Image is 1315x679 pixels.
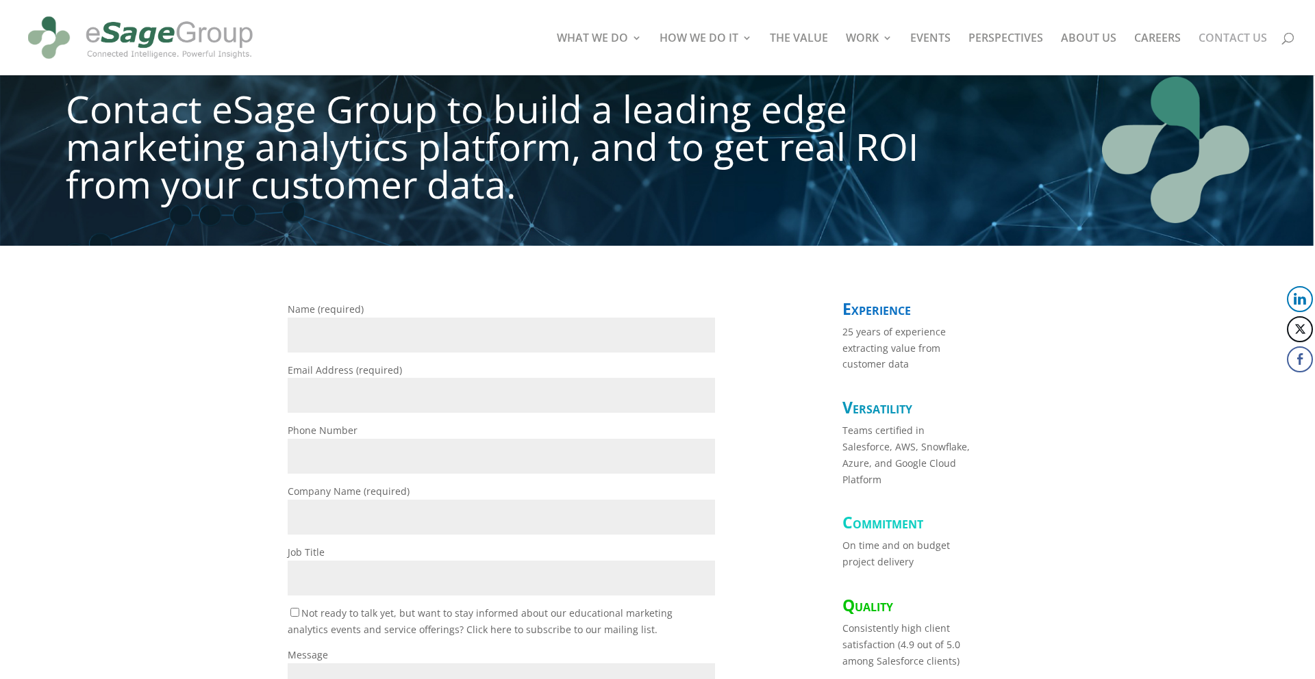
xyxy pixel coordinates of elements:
a: CAREERS [1134,33,1181,75]
img: eSage Group [23,5,258,70]
h1: Contact eSage Group to build a leading edge marketing analytics platform, and to get real ROI fro... [66,90,999,220]
label: Company Name (required) [288,485,715,524]
button: LinkedIn Share [1287,286,1313,312]
label: Email Address (required) [288,363,715,402]
p: Consistently high client satisfaction (4.9 out of 5.0 among Salesforce clients) [842,620,973,669]
span: Quality [842,594,893,616]
label: Job Title [288,546,715,585]
span: Not ready to talk yet, but want to stay informed about our educational marketing analytics events... [288,606,673,636]
button: Facebook Share [1287,346,1313,372]
label: Name (required) [288,303,715,342]
a: WORK [846,33,892,75]
input: Company Name (required) [288,500,715,535]
input: Email Address (required) [288,378,715,413]
p: On time and on budget project delivery [842,537,973,570]
button: Twitter Share [1287,316,1313,342]
input: Phone Number [288,439,715,474]
a: THE VALUE [770,33,828,75]
input: Job Title [288,561,715,595]
span: Versatility [842,396,912,418]
span: Commitment [842,511,923,533]
a: ABOUT US [1061,33,1116,75]
input: Name (required) [288,318,715,353]
p: 25 years of experience extracting value from customer data [842,324,973,372]
p: , [66,73,999,90]
span: Experience [842,298,911,320]
p: Teams certified in Salesforce, AWS, Snowflake, Azure, and Google Cloud Platform [842,422,973,487]
label: Phone Number [288,424,715,463]
a: WHAT WE DO [557,33,642,75]
a: HOW WE DO IT [660,33,752,75]
a: PERSPECTIVES [968,33,1043,75]
input: Not ready to talk yet, but want to stay informed about our educational marketing analytics events... [290,608,299,617]
a: CONTACT US [1199,33,1267,75]
a: EVENTS [910,33,951,75]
